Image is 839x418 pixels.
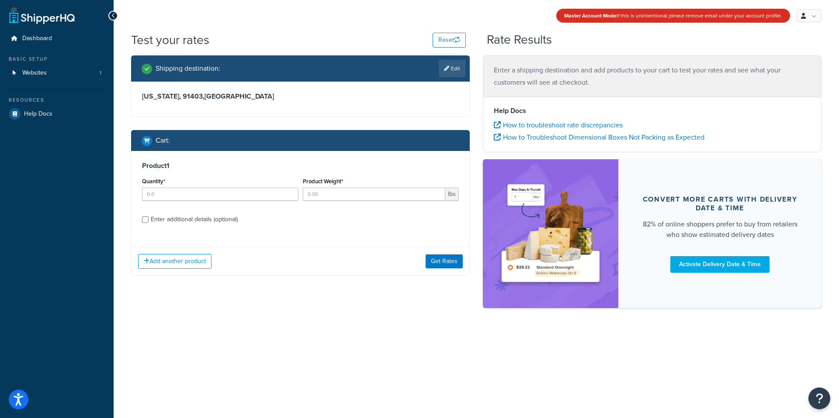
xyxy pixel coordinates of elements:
[564,12,617,20] strong: Master Account Mode
[131,31,209,48] h1: Test your rates
[156,65,220,72] h2: Shipping destination :
[142,178,165,185] label: Quantity*
[303,188,446,201] input: 0.00
[426,254,463,268] button: Get Rates
[151,213,238,226] div: Enter additional details (optional)
[22,35,52,42] span: Dashboard
[445,188,459,201] span: lbs
[142,92,459,101] h3: [US_STATE], 91403 , [GEOGRAPHIC_DATA]
[142,161,459,170] h3: Product 1
[496,172,605,295] img: feature-image-ddt-36eae7f7280da8017bfb280eaccd9c446f90b1fe08728e4019434db127062ab4.png
[7,65,107,81] li: Websites
[7,106,107,122] a: Help Docs
[7,31,107,47] a: Dashboard
[808,387,830,409] button: Open Resource Center
[7,96,107,104] div: Resources
[7,65,107,81] a: Websites1
[639,195,801,212] div: Convert more carts with delivery date & time
[439,60,465,77] a: Edit
[138,254,211,269] button: Add another product
[142,216,149,223] input: Enter additional details (optional)
[142,188,298,201] input: 0.0
[494,106,811,116] h4: Help Docs
[22,69,47,77] span: Websites
[100,69,101,77] span: 1
[487,33,552,47] h2: Rate Results
[670,256,770,273] a: Activate Delivery Date & Time
[7,55,107,63] div: Basic Setup
[494,64,811,89] p: Enter a shipping destination and add products to your cart to test your rates and see what your c...
[494,132,704,142] a: How to Troubleshoot Dimensional Boxes Not Packing as Expected
[494,120,623,130] a: How to troubleshoot rate discrepancies
[639,219,801,240] div: 82% of online shoppers prefer to buy from retailers who show estimated delivery dates
[303,178,343,185] label: Product Weight*
[156,137,170,144] h2: Cart :
[556,9,790,23] div: If this is unintentional please remove email under your account profile.
[433,33,466,48] button: Reset
[24,110,52,118] span: Help Docs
